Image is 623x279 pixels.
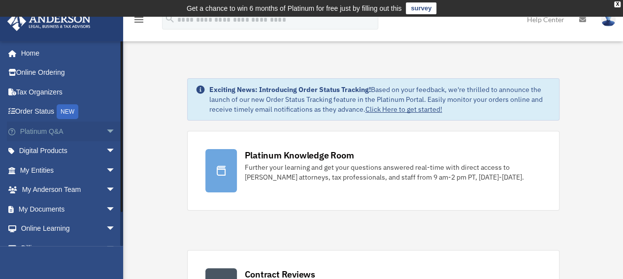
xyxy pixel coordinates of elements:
img: Anderson Advisors Platinum Portal [4,12,94,31]
a: Tax Organizers [7,82,131,102]
a: Billingarrow_drop_down [7,238,131,258]
span: arrow_drop_down [106,238,126,258]
div: close [614,1,621,7]
a: Platinum Knowledge Room Further your learning and get your questions answered real-time with dire... [187,131,559,211]
a: Click Here to get started! [365,105,442,114]
a: My Entitiesarrow_drop_down [7,160,131,180]
span: arrow_drop_down [106,122,126,142]
a: My Documentsarrow_drop_down [7,199,131,219]
span: arrow_drop_down [106,180,126,200]
a: Home [7,43,126,63]
span: arrow_drop_down [106,199,126,219]
a: Order StatusNEW [7,102,131,122]
strong: Exciting News: Introducing Order Status Tracking! [209,85,371,94]
span: arrow_drop_down [106,141,126,161]
a: Platinum Q&Aarrow_drop_down [7,122,131,141]
span: arrow_drop_down [106,160,126,181]
div: Platinum Knowledge Room [245,149,354,161]
div: Further your learning and get your questions answered real-time with direct access to [PERSON_NAM... [245,162,541,182]
i: search [164,13,175,24]
a: Digital Productsarrow_drop_down [7,141,131,161]
a: survey [406,2,436,14]
a: My Anderson Teamarrow_drop_down [7,180,131,200]
a: Online Ordering [7,63,131,83]
div: Based on your feedback, we're thrilled to announce the launch of our new Order Status Tracking fe... [209,85,551,114]
a: Online Learningarrow_drop_down [7,219,131,239]
a: menu [133,17,145,26]
span: arrow_drop_down [106,219,126,239]
div: Get a chance to win 6 months of Platinum for free just by filling out this [187,2,402,14]
i: menu [133,14,145,26]
img: User Pic [601,12,616,27]
div: NEW [57,104,78,119]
